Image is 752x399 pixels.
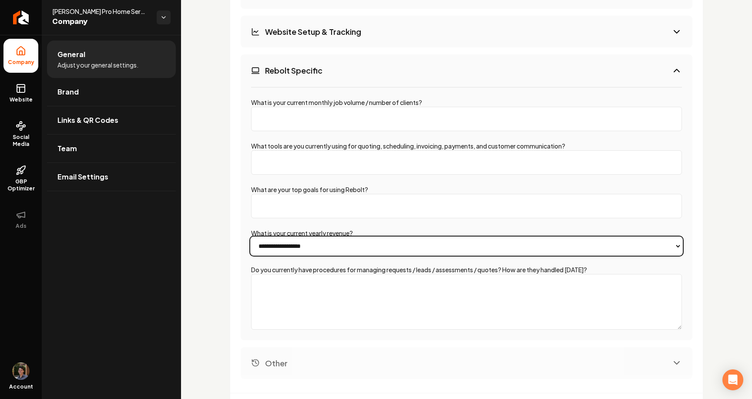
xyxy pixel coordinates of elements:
[722,369,743,390] div: Open Intercom Messenger
[57,115,118,125] span: Links & QR Codes
[9,383,33,390] span: Account
[251,142,565,150] label: What tools are you currently using for quoting, scheduling, invoicing, payments, and customer com...
[251,229,353,237] label: What is your current yearly revenue?
[3,203,38,237] button: Ads
[241,87,692,340] div: Rebolt Specific
[47,106,176,134] a: Links & QR Codes
[265,65,322,76] h3: Rebolt Specific
[13,10,29,24] img: Rebolt Logo
[57,143,77,154] span: Team
[251,186,368,193] label: What are your top goals for using Rebolt?
[47,78,176,106] a: Brand
[241,54,692,86] button: Rebolt Specific
[12,223,30,230] span: Ads
[265,26,361,37] h3: Website Setup & Tracking
[52,7,150,16] span: [PERSON_NAME] Pro Home Services
[251,98,422,106] label: What is your current monthly job volume / number of clients?
[57,61,138,69] span: Adjust your general settings.
[251,266,587,274] label: Do you currently have procedures for managing requests / leads / assessments / quotes? How are th...
[52,16,150,28] span: Company
[12,362,30,380] button: Open user button
[3,134,38,148] span: Social Media
[57,87,79,97] span: Brand
[3,76,38,110] a: Website
[47,135,176,162] a: Team
[241,16,692,47] button: Website Setup & Tracking
[265,358,288,369] h3: Other
[3,158,38,199] a: GBP Optimizer
[4,59,38,66] span: Company
[3,114,38,155] a: Social Media
[3,178,38,192] span: GBP Optimizer
[241,347,692,379] button: Other
[57,49,85,60] span: General
[6,96,36,103] span: Website
[57,172,108,182] span: Email Settings
[47,163,176,191] a: Email Settings
[12,362,30,380] img: Mitchell Stahl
